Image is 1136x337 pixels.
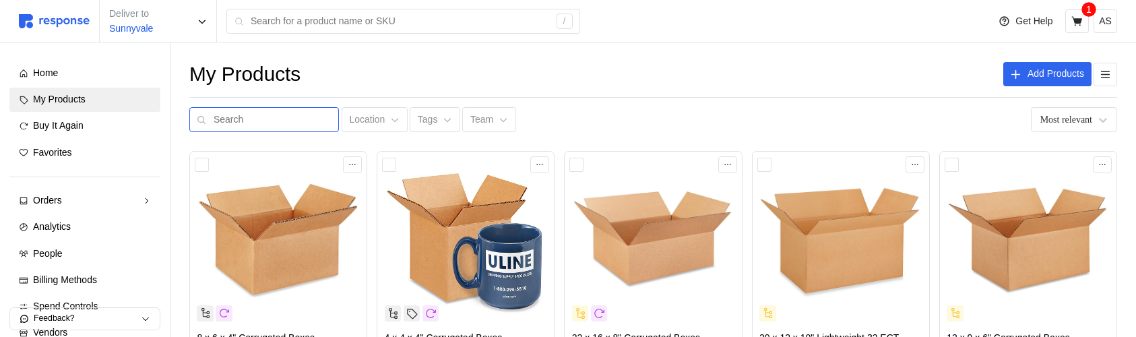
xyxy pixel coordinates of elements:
span: Spend Controls [33,301,98,311]
img: S-18361 [572,159,734,321]
button: Location [342,107,408,133]
div: Most relevant [1040,113,1092,127]
a: My Products [9,88,160,112]
img: S-4040 [385,159,547,321]
input: Search [214,108,332,132]
button: Team [462,107,515,133]
a: Billing Methods [9,268,160,293]
span: Home [33,67,58,78]
p: AS [1099,14,1112,29]
a: Orders [9,189,160,213]
img: S-4080 [197,159,359,321]
p: Tags [418,113,438,127]
span: Billing Methods [33,274,97,285]
a: Buy It Again [9,114,160,138]
p: Feedback? [34,313,141,325]
button: Feedback? [10,308,160,330]
span: My Products [33,94,86,104]
p: Location [349,113,385,127]
p: Get Help [1015,14,1052,29]
a: People [9,242,160,266]
input: Search for a product name or SKU [251,9,549,34]
a: Analytics [9,215,160,239]
img: S-4406 [947,159,1109,321]
p: Sunnyvale [109,22,153,36]
p: 1 [1086,2,1092,17]
h1: My Products [189,61,301,88]
p: Add Products [1028,67,1084,82]
span: Analytics [33,221,71,232]
span: Buy It Again [33,120,84,131]
p: Team [470,113,493,127]
a: Home [9,61,160,86]
button: Get Help [990,9,1061,34]
a: Favorites [9,141,160,165]
button: Add Products [1003,62,1092,86]
a: Spend Controls [9,295,160,319]
p: Deliver to [109,7,153,22]
img: S-23293 [759,159,922,321]
div: Orders [33,193,137,208]
span: People [33,248,63,259]
img: svg%3e [19,14,90,28]
span: Favorites [33,147,72,158]
button: AS [1094,9,1117,33]
button: Tags [410,107,460,133]
div: / [557,13,573,30]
